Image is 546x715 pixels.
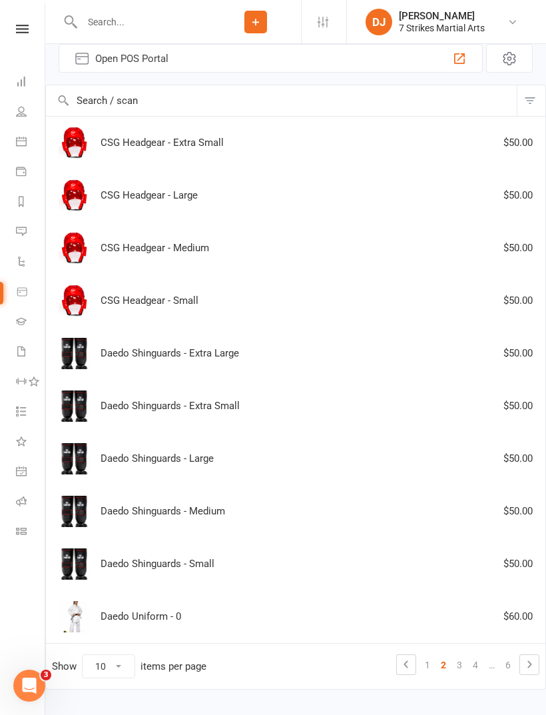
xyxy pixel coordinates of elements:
a: General attendance kiosk mode [16,458,46,488]
input: Search / scan [46,85,517,116]
a: … [483,656,500,674]
a: Calendar [16,128,46,158]
a: Roll call kiosk mode [16,488,46,518]
span: $50.00 [503,400,533,412]
span: $50.00 [503,295,533,307]
a: People [16,98,46,128]
div: Daedo Shinguards - Medium [52,496,539,527]
a: 6 [500,656,516,674]
div: Daedo Shinguards - Small [52,548,539,580]
div: Daedo Shinguards - Large [52,443,539,474]
div: CSG Headgear - Small [52,285,539,317]
a: Dashboard [16,68,46,98]
div: [PERSON_NAME] [399,10,485,22]
input: Search... [78,13,210,31]
a: Payments [16,158,46,188]
div: Daedo Shinguards - Extra Large [52,338,539,369]
span: $50.00 [503,348,533,359]
a: Reports [16,188,46,218]
div: DJ [366,9,392,35]
span: $50.00 [503,137,533,149]
div: Daedo Shinguards - Extra Small [52,390,539,422]
iframe: Intercom live chat [13,670,45,702]
span: $50.00 [503,190,533,201]
a: Product Sales [16,278,46,308]
span: 3 [41,670,51,680]
div: Daedo Uniform - 0 [52,601,539,632]
span: $50.00 [503,243,533,254]
div: CSG Headgear - Large [52,180,539,211]
span: $50.00 [503,558,533,570]
span: $60.00 [503,611,533,622]
span: $50.00 [503,453,533,464]
span: Open POS Portal [95,51,446,67]
div: CSG Headgear - Extra Small [52,127,539,159]
a: 2 [435,656,451,674]
div: Show [52,654,206,678]
div: items per page [140,661,206,672]
a: 3 [451,656,467,674]
div: CSG Headgear - Medium [52,233,539,264]
button: Open POS Portal [59,44,483,73]
a: 4 [467,656,483,674]
a: 1 [419,656,435,674]
div: 7 Strikes Martial Arts [399,22,485,34]
span: $50.00 [503,506,533,517]
a: What's New [16,428,46,458]
a: Class kiosk mode [16,518,46,548]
